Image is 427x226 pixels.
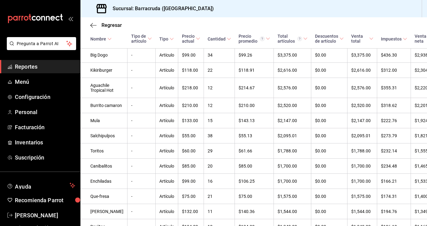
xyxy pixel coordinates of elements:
div: Nombre [90,36,106,41]
td: $3,375.00 [274,48,311,63]
span: Nombre [90,36,112,41]
td: $312.00 [377,63,411,78]
td: $118.91 [235,63,274,78]
div: Total artículos [278,34,302,44]
span: Venta total [351,34,373,44]
td: $99.00 [178,48,204,63]
td: $0.00 [311,63,347,78]
td: $0.00 [311,174,347,189]
td: $75.00 [178,189,204,204]
div: Venta total [351,34,368,44]
span: Recomienda Parrot [15,196,75,204]
td: 16 [204,174,235,189]
span: Inventarios [15,138,75,147]
td: $1,700.00 [274,174,311,189]
td: Artículo [156,113,178,128]
span: Descuentos de artículo [315,34,344,44]
td: $60.00 [178,143,204,159]
td: 15 [204,113,235,128]
div: Cantidad [208,36,226,41]
td: $143.13 [235,113,274,128]
td: $0.00 [311,128,347,143]
td: $210.00 [178,98,204,113]
td: - [127,113,156,128]
td: $61.66 [235,143,274,159]
td: $0.00 [311,78,347,98]
td: $273.79 [377,128,411,143]
td: $132.00 [178,204,204,219]
td: Kikiriburger [80,63,127,78]
td: $218.00 [178,78,204,98]
td: $2,576.00 [274,78,311,98]
td: $1,544.00 [274,204,311,219]
td: $0.00 [311,98,347,113]
td: 38 [204,128,235,143]
span: Impuestos [381,36,407,41]
td: $3,375.00 [347,48,377,63]
td: $2,520.00 [347,98,377,113]
td: 21 [204,189,235,204]
td: $1,575.00 [347,189,377,204]
span: Personal [15,108,75,116]
div: Descuentos de artículo [315,34,338,44]
span: Ayuda [15,182,67,189]
div: Impuestos [381,36,402,41]
td: - [127,159,156,174]
td: $1,700.00 [347,174,377,189]
td: Artículo [156,174,178,189]
td: $210.00 [235,98,274,113]
td: $140.36 [235,204,274,219]
td: $214.67 [235,78,274,98]
td: Artículo [156,63,178,78]
div: Precio promedio [239,34,265,44]
td: Artículo [156,189,178,204]
td: Artículo [156,48,178,63]
td: Que-fresa [80,189,127,204]
td: $2,520.00 [274,98,311,113]
td: $232.14 [377,143,411,159]
td: $234.48 [377,159,411,174]
td: $99.00 [178,174,204,189]
td: $133.00 [178,113,204,128]
td: $55.00 [178,128,204,143]
span: Menú [15,78,75,86]
div: Tipo [159,36,168,41]
td: - [127,48,156,63]
td: $99.26 [235,48,274,63]
td: Big Dogo [80,48,127,63]
td: - [127,98,156,113]
td: $0.00 [311,159,347,174]
td: [PERSON_NAME] [80,204,127,219]
td: $436.30 [377,48,411,63]
td: 34 [204,48,235,63]
td: Mula [80,113,127,128]
span: Precio promedio [239,34,270,44]
td: $2,147.00 [347,113,377,128]
td: 22 [204,63,235,78]
td: $2,576.00 [347,78,377,98]
span: Reportes [15,62,75,71]
span: Total artículos [278,34,308,44]
button: Pregunta a Parrot AI [7,37,76,50]
td: Artículo [156,78,178,98]
span: Regresar [101,22,122,28]
td: Salchipulpos [80,128,127,143]
svg: El total artículos considera cambios de precios en los artículos así como costos adicionales por ... [297,36,302,41]
td: $166.21 [377,174,411,189]
td: $2,095.01 [347,128,377,143]
td: Enchiladas [80,174,127,189]
td: $2,147.00 [274,113,311,128]
td: Artículo [156,98,178,113]
td: $1,788.00 [347,143,377,159]
td: Canibalitos [80,159,127,174]
td: $2,616.00 [274,63,311,78]
td: $55.13 [235,128,274,143]
td: - [127,63,156,78]
td: $1,700.00 [347,159,377,174]
td: 11 [204,204,235,219]
td: $106.25 [235,174,274,189]
span: Facturación [15,123,75,131]
td: 12 [204,98,235,113]
td: $85.00 [178,159,204,174]
button: Regresar [90,22,122,28]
